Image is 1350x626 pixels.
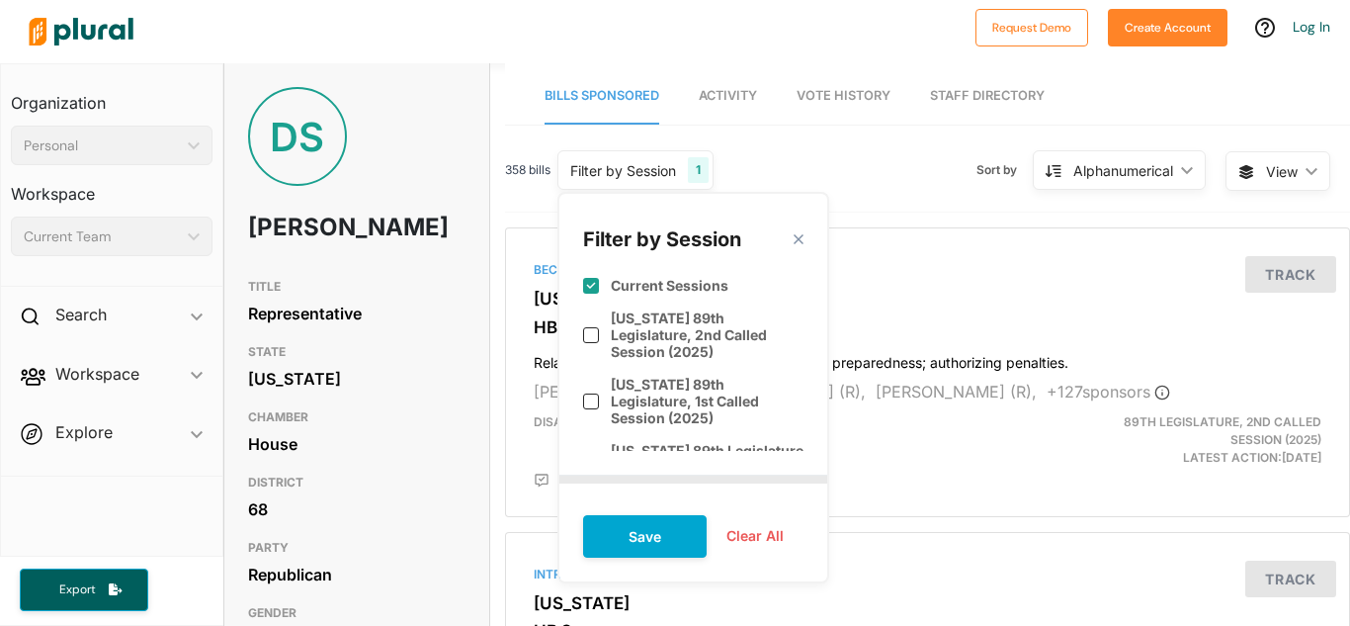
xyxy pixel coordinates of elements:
[1293,18,1330,36] a: Log In
[534,289,1321,309] h3: [US_STATE]
[1047,382,1170,402] span: + 127 sponsor s
[1073,160,1173,181] div: Alphanumerical
[24,226,180,247] div: Current Team
[248,364,465,394] div: [US_STATE]
[699,88,757,103] span: Activity
[975,9,1088,46] button: Request Demo
[248,87,347,186] div: DS
[534,317,1321,337] h3: HB 1
[707,521,803,551] button: Clear All
[876,382,1037,402] span: [PERSON_NAME] (R),
[583,515,707,558] button: Save
[534,473,549,489] div: Add Position Statement
[534,566,1321,583] div: Introduced
[248,601,465,625] h3: GENDER
[1245,256,1336,293] button: Track
[611,277,728,294] label: Current Sessions
[688,157,709,183] div: 1
[534,593,1321,613] h3: [US_STATE]
[699,68,757,125] a: Activity
[583,225,741,253] div: Filter by Session
[248,536,465,560] h3: PARTY
[930,68,1045,125] a: Staff Directory
[248,494,465,524] div: 68
[545,88,659,103] span: Bills Sponsored
[248,560,465,589] div: Republican
[248,429,465,459] div: House
[534,382,695,402] span: [PERSON_NAME] (R),
[248,471,465,494] h3: DISTRICT
[1245,561,1336,597] button: Track
[24,135,180,156] div: Personal
[975,16,1088,37] a: Request Demo
[11,165,212,209] h3: Workspace
[20,569,148,611] button: Export
[570,160,676,181] div: Filter by Session
[248,340,465,364] h3: STATE
[534,345,1321,372] h4: Relating to youth camp emergency plans and preparedness; authorizing penalties.
[248,275,465,299] h3: TITLE
[797,68,890,125] a: Vote History
[534,261,1321,279] div: Became Law
[1266,161,1298,182] span: View
[1124,414,1321,447] span: 89th Legislature, 2nd Called Session (2025)
[1108,9,1227,46] button: Create Account
[1108,16,1227,37] a: Create Account
[248,405,465,429] h3: CHAMBER
[534,414,765,429] span: Disaster Preparedness & Flooding
[505,161,550,179] span: 358 bills
[611,442,803,476] label: [US_STATE] 89th Legislature (2025)
[705,382,866,402] span: [PERSON_NAME] (R),
[55,304,107,325] h2: Search
[976,161,1033,179] span: Sort by
[797,88,890,103] span: Vote History
[1063,413,1336,467] div: Latest Action: [DATE]
[545,68,659,125] a: Bills Sponsored
[248,198,379,257] h1: [PERSON_NAME]
[611,376,803,426] label: [US_STATE] 89th Legislature, 1st Called Session (2025)
[11,74,212,118] h3: Organization
[45,581,109,598] span: Export
[611,310,803,360] label: [US_STATE] 89th Legislature, 2nd Called Session (2025)
[248,299,465,328] div: Representative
